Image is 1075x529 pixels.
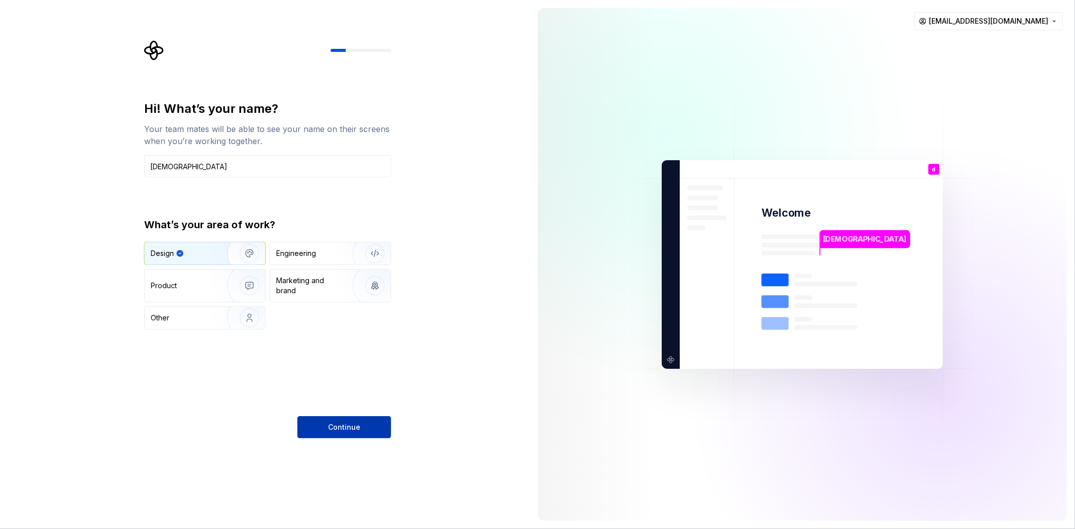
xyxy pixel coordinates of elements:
p: d [932,167,935,172]
div: Other [151,313,169,323]
p: Welcome [762,206,811,220]
button: Continue [297,416,391,438]
span: [EMAIL_ADDRESS][DOMAIN_NAME] [929,16,1048,26]
div: Your team mates will be able to see your name on their screens when you’re working together. [144,123,391,147]
input: Han Solo [144,155,391,177]
div: What’s your area of work? [144,218,391,232]
svg: Supernova Logo [144,40,164,60]
div: Product [151,281,177,291]
p: [DEMOGRAPHIC_DATA] [823,234,907,245]
span: Continue [328,422,360,432]
div: Marketing and brand [276,276,344,296]
button: [EMAIL_ADDRESS][DOMAIN_NAME] [914,12,1063,30]
div: Engineering [276,248,316,258]
div: Hi! What’s your name? [144,101,391,117]
div: Design [151,248,174,258]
